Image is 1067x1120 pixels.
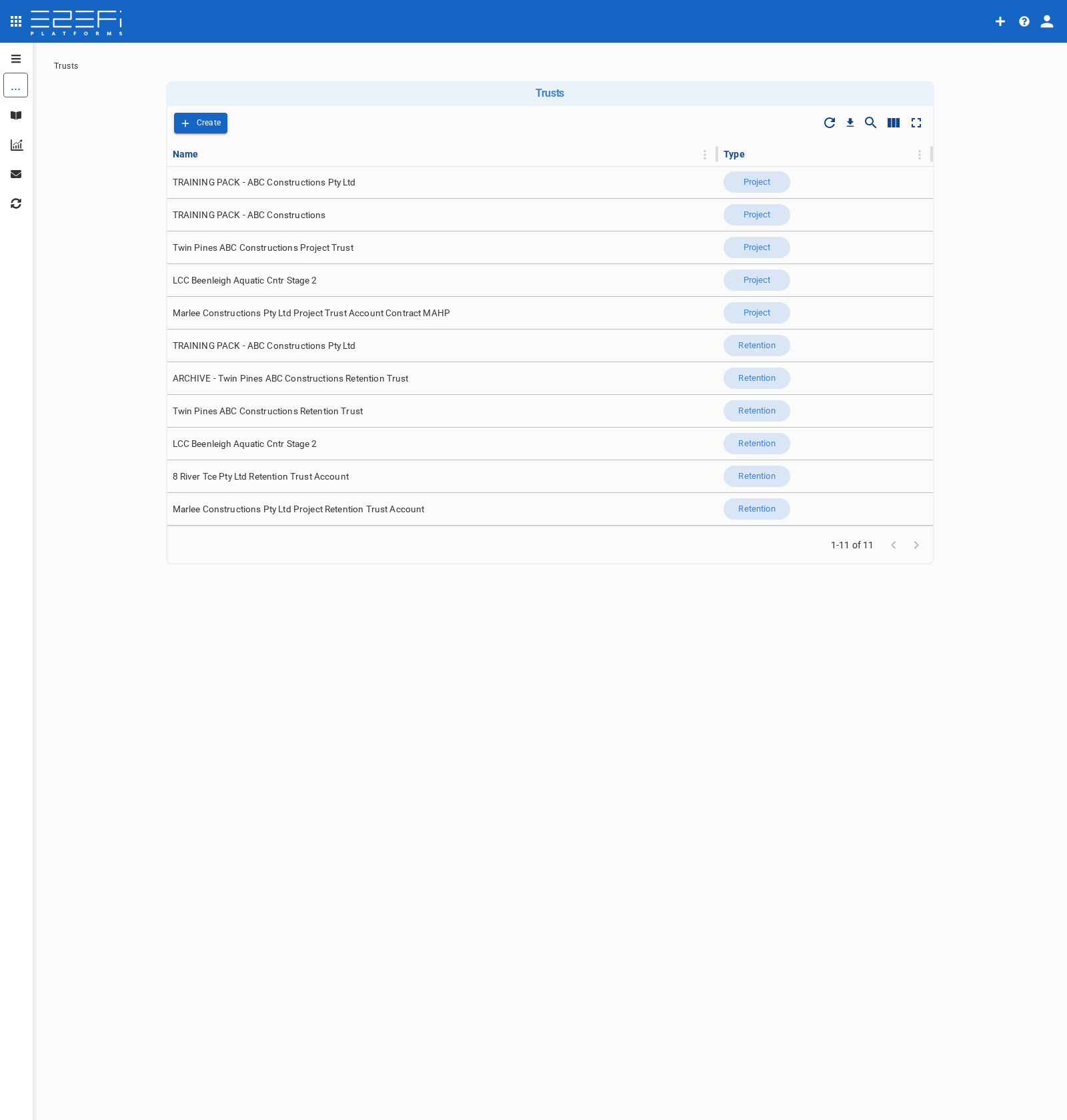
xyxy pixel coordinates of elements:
div: Name [173,146,199,162]
span: Retention [730,340,783,352]
span: Twin Pines ABC Constructions Retention Trust [173,405,363,418]
h6: Trusts [171,87,929,99]
span: TRAINING PACK - ABC Constructions [173,209,326,221]
span: Twin Pines ABC Constructions Project Trust [173,241,353,254]
div: ... [3,73,28,97]
span: TRAINING PACK - ABC Constructions Pty Ltd [173,176,356,189]
span: Go to previous page [882,538,905,551]
span: 1-11 of 11 [831,538,874,552]
button: Column Actions [909,144,930,165]
span: Marlee Constructions Pty Ltd Project Trust Account Contract MAHP [173,307,451,320]
span: LCC Beenleigh Aquatic Cntr Stage 2 [173,274,317,287]
span: Marlee Constructions Pty Ltd Project Retention Trust Account [173,503,425,516]
button: Create [174,113,228,133]
a: Trusts [54,61,78,71]
button: Show/Hide search [860,111,882,134]
span: Add Trust [174,113,228,133]
p: Create [197,115,221,131]
span: Project [736,209,779,221]
span: ARCHIVE - Twin Pines ABC Constructions Retention Trust [173,372,409,385]
span: Project [736,307,779,320]
span: TRAINING PACK - ABC Constructions Pty Ltd [173,340,356,352]
span: LCC Beenleigh Aquatic Cntr Stage 2 [173,438,317,450]
span: Project [736,176,779,189]
button: Toggle full screen [905,111,928,134]
span: Go to next page [905,538,928,551]
span: Retention [730,438,783,450]
button: Show/Hide columns [882,111,905,134]
div: Type [724,146,745,162]
span: Retention [730,372,783,385]
span: Retention [730,405,783,418]
span: Retention [730,503,783,516]
button: Column Actions [694,144,716,165]
span: Project [736,241,779,254]
span: 8 River Tce Pty Ltd Retention Trust Account [173,470,349,483]
span: Project [736,274,779,287]
button: Download CSV [841,113,860,132]
span: Retention [730,470,783,483]
span: Refresh Data [818,111,841,134]
nav: breadcrumb [54,61,1046,71]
